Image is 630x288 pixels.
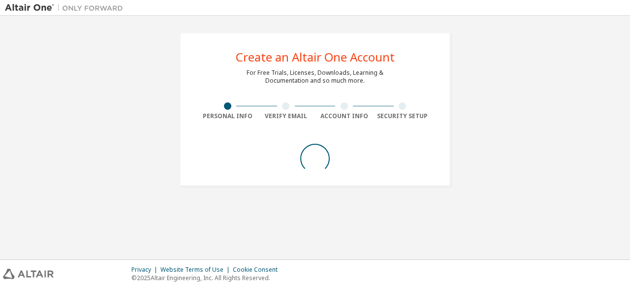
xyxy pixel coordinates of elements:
div: Verify Email [257,112,315,120]
div: Account Info [315,112,374,120]
p: © 2025 Altair Engineering, Inc. All Rights Reserved. [131,274,283,282]
div: For Free Trials, Licenses, Downloads, Learning & Documentation and so much more. [247,69,383,85]
div: Personal Info [198,112,257,120]
div: Website Terms of Use [160,266,233,274]
div: Cookie Consent [233,266,283,274]
div: Create an Altair One Account [236,51,395,63]
img: altair_logo.svg [3,269,54,279]
div: Privacy [131,266,160,274]
img: Altair One [5,3,128,13]
div: Security Setup [374,112,432,120]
